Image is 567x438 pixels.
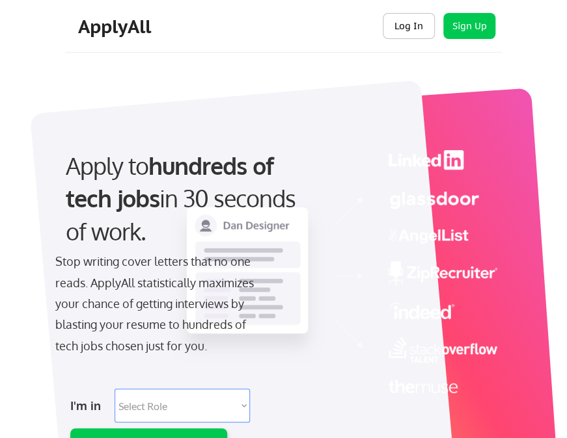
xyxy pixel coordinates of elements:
[78,16,155,38] div: ApplyAll
[66,149,316,248] div: Apply to in 30 seconds of work.
[383,13,435,39] button: Log In
[443,13,495,39] button: Sign Up
[66,151,279,213] strong: hundreds of tech jobs
[55,251,264,356] div: Stop writing cover letters that no one reads. ApplyAll statistically maximizes your chance of get...
[70,395,107,416] div: I'm in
